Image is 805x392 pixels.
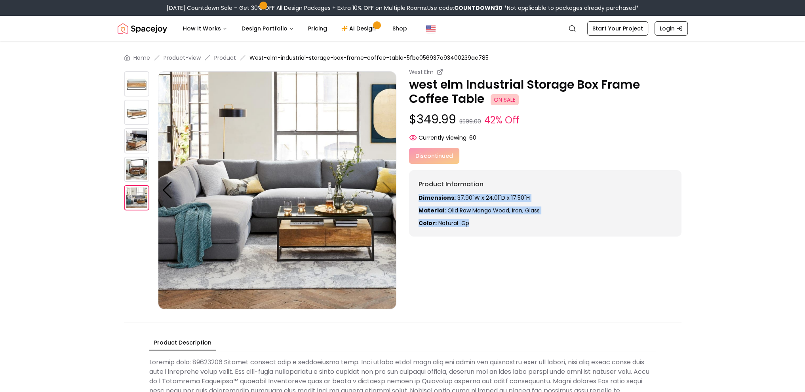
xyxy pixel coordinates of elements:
[235,21,300,36] button: Design Portfolio
[249,54,489,62] span: West-elm-industrial-storage-box-frame-coffee-table-5fbe056937a93400239ac785
[177,21,413,36] nav: Main
[124,71,149,97] img: https://storage.googleapis.com/spacejoy-main/assets/5fbe056937a93400239ac785/product_0_mj6072nc593f
[302,21,333,36] a: Pricing
[419,206,446,214] strong: Material:
[124,157,149,182] img: https://storage.googleapis.com/spacejoy-main/assets/5fbe056937a93400239ac785/product_3_0c3hbn73hb507
[459,117,481,125] small: $599.00
[124,128,149,153] img: https://storage.googleapis.com/spacejoy-main/assets/5fbe056937a93400239ac785/product_2_n4ek1ijgbbo6
[484,113,520,127] small: 42% Off
[419,194,456,202] strong: Dimensions:
[124,100,149,125] img: https://storage.googleapis.com/spacejoy-main/assets/5fbe056937a93400239ac785/product_1_g37alfk8540f
[118,16,688,41] nav: Global
[502,4,639,12] span: *Not applicable to packages already purchased*
[335,21,384,36] a: AI Design
[427,4,502,12] span: Use code:
[655,21,688,36] a: Login
[214,54,236,62] a: Product
[438,219,469,227] span: natural-gp
[454,4,502,12] b: COUNTDOWN30
[118,21,167,36] a: Spacejoy
[409,78,681,106] p: west elm Industrial Storage Box Frame Coffee Table
[124,185,149,210] img: https://storage.googleapis.com/spacejoy-main/assets/5fbe056937a93400239ac785/product_4_4oh30km4opg8
[587,21,648,36] a: Start Your Project
[491,94,519,105] span: ON SALE
[124,54,681,62] nav: breadcrumb
[177,21,234,36] button: How It Works
[447,206,540,214] span: olid raw mango wood, Iron, glass
[419,180,672,189] h6: Product Information
[469,134,476,142] span: 60
[133,54,150,62] a: Home
[164,54,201,62] a: Product-view
[386,21,413,36] a: Shop
[118,21,167,36] img: Spacejoy Logo
[409,112,681,127] p: $349.99
[426,24,436,33] img: United States
[167,4,639,12] div: [DATE] Countdown Sale – Get 30% OFF All Design Packages + Extra 10% OFF on Multiple Rooms.
[158,71,396,309] img: https://storage.googleapis.com/spacejoy-main/assets/5fbe056937a93400239ac785/product_4_4oh30km4opg8
[149,335,216,350] button: Product Description
[419,194,672,202] p: 37.90"W x 24.01"D x 17.50"H
[409,68,434,76] small: West Elm
[419,134,468,142] span: Currently viewing:
[419,219,437,227] strong: Color:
